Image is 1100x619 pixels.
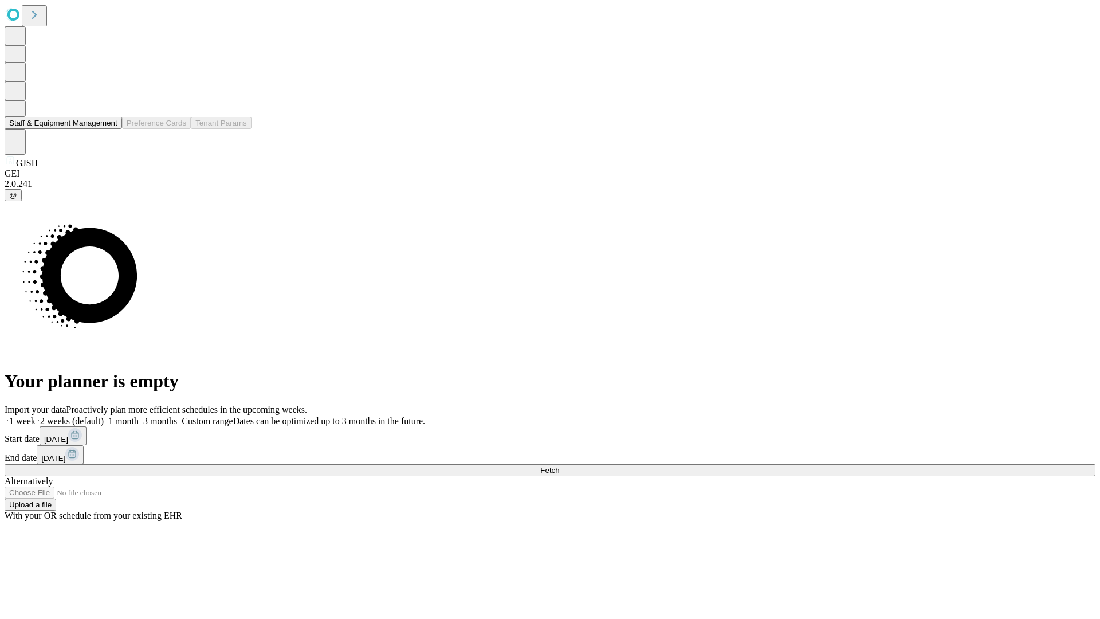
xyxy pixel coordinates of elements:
span: With your OR schedule from your existing EHR [5,511,182,520]
div: 2.0.241 [5,179,1095,189]
button: Preference Cards [122,117,191,129]
button: [DATE] [37,445,84,464]
button: Upload a file [5,499,56,511]
button: [DATE] [40,426,87,445]
button: Tenant Params [191,117,252,129]
div: GEI [5,169,1095,179]
div: Start date [5,426,1095,445]
span: Dates can be optimized up to 3 months in the future. [233,416,425,426]
div: End date [5,445,1095,464]
span: [DATE] [41,454,65,463]
span: @ [9,191,17,199]
span: Proactively plan more efficient schedules in the upcoming weeks. [66,405,307,414]
span: [DATE] [44,435,68,444]
span: Custom range [182,416,233,426]
h1: Your planner is empty [5,371,1095,392]
button: Staff & Equipment Management [5,117,122,129]
span: 2 weeks (default) [40,416,104,426]
span: Alternatively [5,476,53,486]
span: Fetch [540,466,559,475]
span: 3 months [143,416,177,426]
span: 1 week [9,416,36,426]
span: GJSH [16,158,38,168]
button: Fetch [5,464,1095,476]
button: @ [5,189,22,201]
span: Import your data [5,405,66,414]
span: 1 month [108,416,139,426]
